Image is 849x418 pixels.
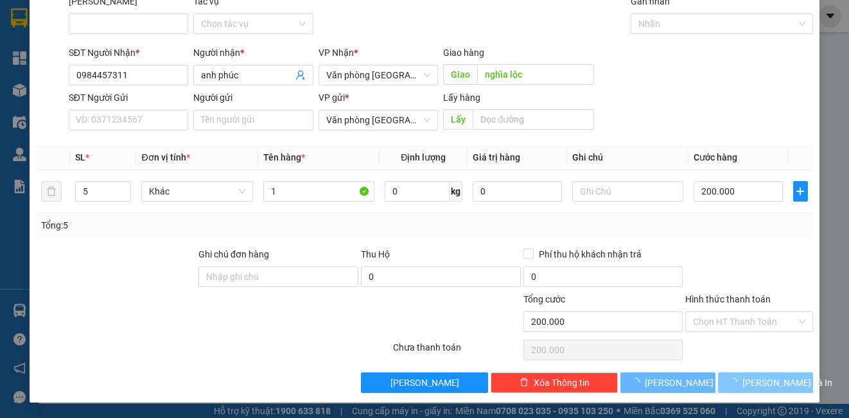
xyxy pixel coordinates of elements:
[473,109,594,130] input: Dọc đường
[41,218,329,232] div: Tổng: 5
[263,152,305,162] span: Tên hàng
[794,186,807,196] span: plus
[477,64,594,85] input: Dọc đường
[198,249,269,259] label: Ghi chú đơn hàng
[361,249,390,259] span: Thu Hộ
[319,91,438,105] div: VP gửi
[520,378,529,388] span: delete
[37,10,134,116] b: XE GIƯỜNG NẰM CAO CẤP HÙNG THỤC
[392,340,521,363] div: Chưa thanh toán
[401,152,446,162] span: Định lượng
[742,376,832,390] span: [PERSON_NAME] và In
[193,91,313,105] div: Người gửi
[116,182,130,191] span: Increase Value
[361,372,488,393] button: [PERSON_NAME]
[69,46,188,60] div: SĐT Người Nhận
[793,181,808,202] button: plus
[450,181,462,202] span: kg
[198,266,358,287] input: Ghi chú đơn hàng
[69,13,188,34] input: Mã ĐH
[491,372,618,393] button: deleteXóa Thông tin
[718,372,813,393] button: [PERSON_NAME] và In
[390,376,459,390] span: [PERSON_NAME]
[69,91,188,105] div: SĐT Người Gửi
[120,193,128,200] span: down
[326,110,430,130] span: Văn phòng Tân Kỳ
[567,145,688,170] th: Ghi chú
[295,70,306,80] span: user-add
[193,46,313,60] div: Người nhận
[620,372,715,393] button: [PERSON_NAME]
[443,48,484,58] span: Giao hàng
[728,378,742,387] span: loading
[326,65,430,85] span: Văn phòng Tân Kỳ
[473,181,562,202] input: 0
[7,33,31,98] img: logo.jpg
[685,294,771,304] label: Hình thức thanh toán
[534,376,590,390] span: Xóa Thông tin
[443,109,473,130] span: Lấy
[116,191,130,201] span: Decrease Value
[443,92,480,103] span: Lấy hàng
[41,181,62,202] button: delete
[631,378,645,387] span: loading
[473,152,520,162] span: Giá trị hàng
[141,152,189,162] span: Đơn vị tính
[319,48,354,58] span: VP Nhận
[263,181,374,202] input: VD: Bàn, Ghế
[75,152,85,162] span: SL
[534,247,647,261] span: Phí thu hộ khách nhận trả
[572,181,683,202] input: Ghi Chú
[149,182,245,201] span: Khác
[694,152,737,162] span: Cước hàng
[523,294,565,304] span: Tổng cước
[645,376,713,390] span: [PERSON_NAME]
[443,64,477,85] span: Giao
[120,184,128,191] span: up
